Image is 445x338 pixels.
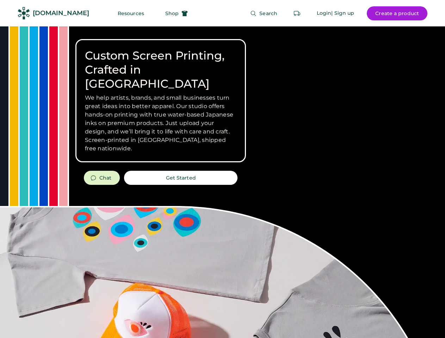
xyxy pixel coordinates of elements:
[84,171,120,185] button: Chat
[165,11,179,16] span: Shop
[18,7,30,19] img: Rendered Logo - Screens
[331,10,354,17] div: | Sign up
[367,6,427,20] button: Create a product
[124,171,237,185] button: Get Started
[259,11,277,16] span: Search
[242,6,286,20] button: Search
[109,6,153,20] button: Resources
[157,6,196,20] button: Shop
[290,6,304,20] button: Retrieve an order
[85,94,236,153] h3: We help artists, brands, and small businesses turn great ideas into better apparel. Our studio of...
[317,10,332,17] div: Login
[33,9,89,18] div: [DOMAIN_NAME]
[85,49,236,91] h1: Custom Screen Printing, Crafted in [GEOGRAPHIC_DATA]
